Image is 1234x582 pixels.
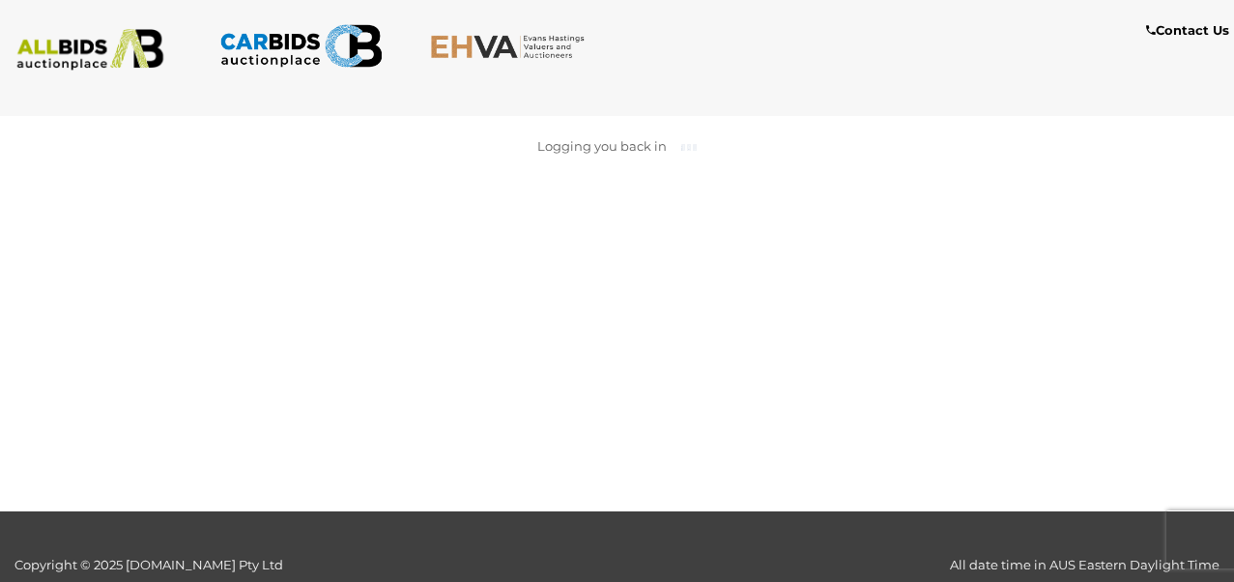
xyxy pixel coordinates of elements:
img: small-loading.gif [681,142,697,153]
a: Contact Us [1146,19,1234,42]
b: Contact Us [1146,22,1229,38]
img: ALLBIDS.com.au [9,29,172,71]
img: EHVA.com.au [430,34,593,59]
img: CARBIDS.com.au [219,19,383,73]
